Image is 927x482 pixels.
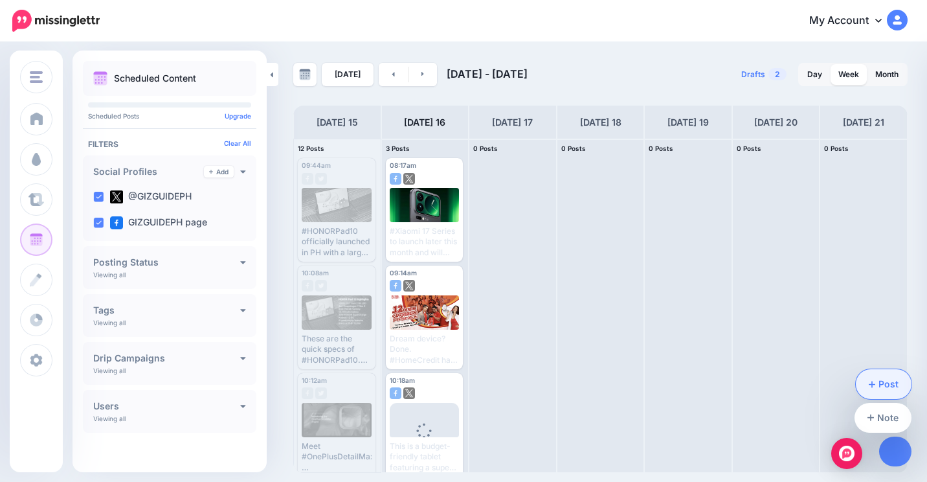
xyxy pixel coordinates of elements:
[390,173,401,185] img: facebook-square.png
[856,369,912,399] a: Post
[299,69,311,80] img: calendar-grey-darker.png
[390,376,415,384] span: 10:18am
[403,173,415,185] img: twitter-square.png
[799,64,830,85] a: Day
[110,216,123,229] img: facebook-square.png
[390,441,460,473] div: This is a budget-friendly tablet featuring a super-slim 7mm body and a large 11-inch display #ite...
[110,216,207,229] label: GIZGUIDEPH page
[302,387,313,399] img: facebook-grey-square.png
[403,387,415,399] img: twitter-square.png
[754,115,798,130] h4: [DATE] 20
[93,415,126,422] p: Viewing all
[473,144,498,152] span: 0 Posts
[796,5,908,37] a: My Account
[93,306,240,315] h4: Tags
[854,403,912,433] a: Note
[322,63,374,86] a: [DATE]
[404,115,445,130] h4: [DATE] 16
[317,115,358,130] h4: [DATE] 15
[30,71,43,83] img: menu.png
[302,226,372,258] div: #HONORPad10 officially launched in PH with a large 12.1-inch 2.5K LCD, Snapdragon 7 Gen 3, and a ...
[390,280,401,292] img: facebook-square.png
[390,226,460,258] div: #Xiaomi 17 Series to launch later this month and will debut a "Pro Max" model with a rear display...
[737,144,761,152] span: 0 Posts
[302,441,372,473] div: Meet #OnePlusDetailMax Read here: [URL][DOMAIN_NAME]
[741,71,765,78] span: Drafts
[390,161,416,169] span: 08:17am
[386,144,410,152] span: 3 Posts
[867,64,906,85] a: Month
[93,402,240,411] h4: Users
[733,63,794,86] a: Drafts2
[93,319,126,327] p: Viewing all
[302,161,331,169] span: 09:44am
[93,367,126,374] p: Viewing all
[315,280,327,292] img: twitter-grey-square.png
[302,173,313,185] img: facebook-grey-square.png
[298,144,324,152] span: 12 Posts
[302,280,313,292] img: facebook-grey-square.png
[204,166,234,178] a: Add
[390,269,417,277] span: 09:14am
[224,139,251,147] a: Clear All
[88,113,251,119] p: Scheduled Posts
[12,10,100,32] img: Missinglettr
[824,144,849,152] span: 0 Posts
[407,423,442,457] div: Loading
[667,115,709,130] h4: [DATE] 19
[403,280,415,292] img: twitter-square.png
[831,438,862,469] div: Open Intercom Messenger
[831,64,867,85] a: Week
[315,173,327,185] img: twitter-grey-square.png
[580,115,621,130] h4: [DATE] 18
[302,376,327,384] span: 10:12am
[93,354,240,363] h4: Drip Campaigns
[649,144,673,152] span: 0 Posts
[492,115,533,130] h4: [DATE] 17
[390,387,401,399] img: facebook-square.png
[93,167,204,176] h4: Social Profiles
[225,112,251,120] a: Upgrade
[843,115,884,130] h4: [DATE] 21
[768,68,787,80] span: 2
[93,258,240,267] h4: Posting Status
[110,190,123,203] img: twitter-square.png
[110,190,192,203] label: @GIZGUIDEPH
[114,74,196,83] p: Scheduled Content
[561,144,586,152] span: 0 Posts
[315,387,327,399] img: twitter-grey-square.png
[302,334,372,365] div: These are the quick specs of #HONORPad10. Ganda ba? Read here: [URL][DOMAIN_NAME]
[302,269,329,277] span: 10:08am
[88,139,251,149] h4: Filters
[447,67,528,80] span: [DATE] - [DATE]
[390,334,460,365] div: Dream device? Done. #HomeCredit has helped 12 million [DEMOGRAPHIC_DATA] gear up for work, school...
[93,271,126,279] p: Viewing all
[93,71,107,86] img: calendar.png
